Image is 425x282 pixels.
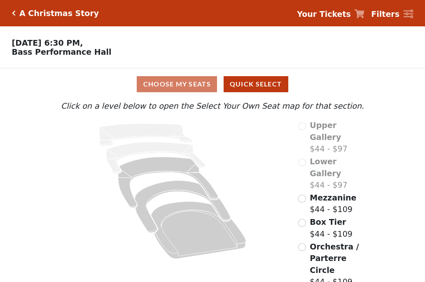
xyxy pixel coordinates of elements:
path: Lower Gallery - Seats Available: 0 [107,142,206,173]
strong: Your Tickets [297,9,351,19]
span: Upper Gallery [310,121,341,142]
button: Quick Select [224,76,288,92]
label: $44 - $97 [310,156,366,191]
a: Click here to go back to filters [12,10,16,16]
label: $44 - $109 [310,192,356,215]
p: Click on a level below to open the Select Your Own Seat map for that section. [59,100,366,112]
label: $44 - $109 [310,216,353,240]
a: Filters [371,8,413,20]
strong: Filters [371,9,399,19]
span: Orchestra / Parterre Circle [310,242,359,275]
span: Mezzanine [310,193,356,202]
span: Box Tier [310,217,346,226]
span: Lower Gallery [310,157,341,178]
path: Upper Gallery - Seats Available: 0 [99,124,193,146]
a: Your Tickets [297,8,364,20]
path: Orchestra / Parterre Circle - Seats Available: 245 [151,202,246,259]
label: $44 - $97 [310,119,366,155]
h5: A Christmas Story [19,9,99,18]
